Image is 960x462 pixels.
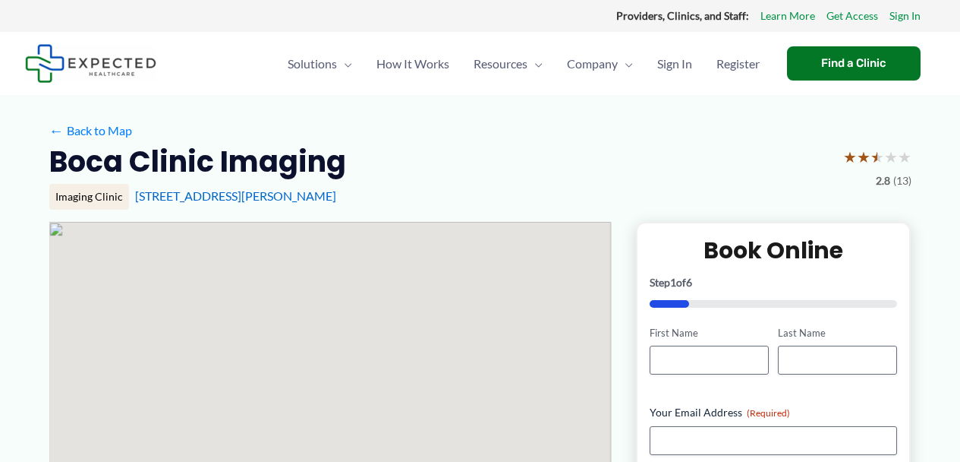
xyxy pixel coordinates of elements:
nav: Primary Site Navigation [275,37,772,90]
img: Expected Healthcare Logo - side, dark font, small [25,44,156,83]
label: First Name [650,326,769,340]
a: Find a Clinic [787,46,921,81]
span: ★ [857,143,870,171]
a: Sign In [645,37,704,90]
label: Last Name [778,326,897,340]
a: [STREET_ADDRESS][PERSON_NAME] [135,188,336,203]
span: Company [567,37,618,90]
span: Menu Toggle [337,37,352,90]
a: ←Back to Map [49,119,132,142]
strong: Providers, Clinics, and Staff: [616,9,749,22]
a: Learn More [760,6,815,26]
span: How It Works [376,37,449,90]
p: Step of [650,277,898,288]
a: SolutionsMenu Toggle [275,37,364,90]
span: Resources [474,37,527,90]
span: Register [716,37,760,90]
h2: Boca Clinic Imaging [49,143,346,180]
span: ★ [884,143,898,171]
a: Sign In [889,6,921,26]
span: (13) [893,171,911,191]
span: 1 [670,276,676,289]
h2: Book Online [650,236,898,265]
span: (Required) [747,407,790,419]
a: Register [704,37,772,90]
span: 2.8 [876,171,890,191]
label: Your Email Address [650,405,898,420]
a: ResourcesMenu Toggle [461,37,555,90]
a: CompanyMenu Toggle [555,37,645,90]
span: Menu Toggle [618,37,633,90]
span: 6 [686,276,692,289]
div: Imaging Clinic [49,184,129,210]
span: Menu Toggle [527,37,543,90]
span: Solutions [288,37,337,90]
a: Get Access [826,6,878,26]
span: ★ [898,143,911,171]
a: How It Works [364,37,461,90]
span: ← [49,123,64,138]
span: ★ [870,143,884,171]
span: Sign In [657,37,692,90]
span: ★ [843,143,857,171]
